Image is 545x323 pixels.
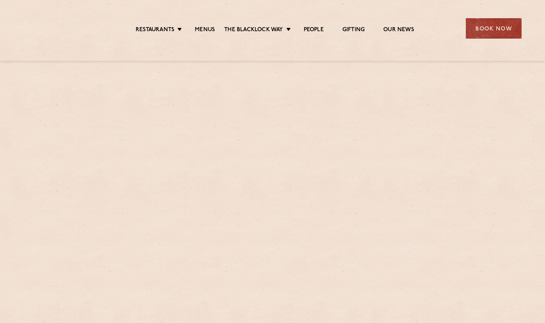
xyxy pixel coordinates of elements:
[224,26,283,35] a: The Blacklock Way
[304,26,324,35] a: People
[342,26,365,35] a: Gifting
[383,26,414,35] a: Our News
[136,26,174,35] a: Restaurants
[23,7,88,50] img: svg%3E
[195,26,215,35] a: Menus
[466,18,522,39] div: Book Now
